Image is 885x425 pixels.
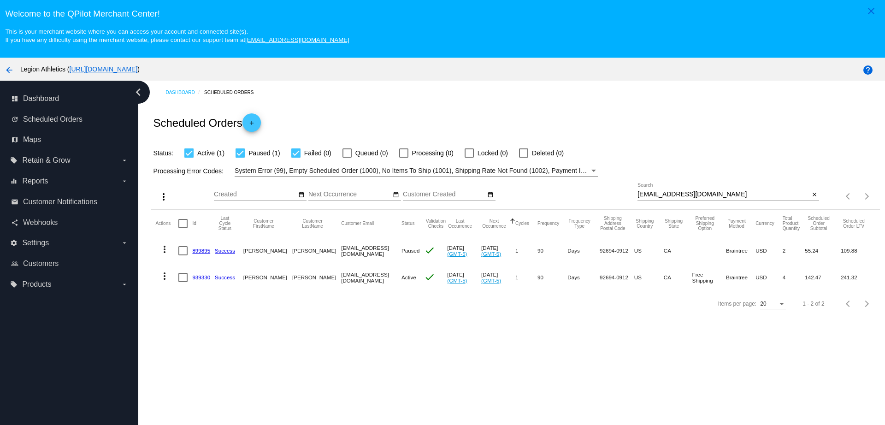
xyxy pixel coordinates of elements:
[487,191,494,199] mat-icon: date_range
[664,264,692,291] mat-cell: CA
[692,264,726,291] mat-cell: Free Shipping
[424,245,435,256] mat-icon: check
[760,301,786,307] mat-select: Items per page:
[23,218,58,227] span: Webhooks
[809,190,819,200] button: Clear
[204,85,262,100] a: Scheduled Orders
[447,237,481,264] mat-cell: [DATE]
[481,277,501,283] a: (GMT-5)
[243,237,292,264] mat-cell: [PERSON_NAME]
[4,65,15,76] mat-icon: arrow_back
[783,237,805,264] mat-cell: 2
[755,237,783,264] mat-cell: USD
[805,216,832,231] button: Change sorting for Subtotal
[841,218,867,229] button: Change sorting for LifetimeValue
[393,191,399,199] mat-icon: date_range
[11,116,18,123] i: update
[22,239,49,247] span: Settings
[726,218,747,229] button: Change sorting for PaymentMethod.Type
[11,95,18,102] i: dashboard
[341,264,401,291] mat-cell: [EMAIL_ADDRESS][DOMAIN_NAME]
[755,221,774,226] button: Change sorting for CurrencyIso
[292,218,333,229] button: Change sorting for CustomerLastName
[783,210,805,237] mat-header-cell: Total Product Quantity
[10,157,18,164] i: local_offer
[447,264,481,291] mat-cell: [DATE]
[192,274,210,280] a: 939330
[567,218,591,229] button: Change sorting for FrequencyType
[401,221,414,226] button: Change sorting for Status
[839,295,858,313] button: Previous page
[121,281,128,288] i: arrow_drop_down
[11,215,128,230] a: share Webhooks
[811,191,818,199] mat-icon: close
[839,187,858,206] button: Previous page
[248,148,280,159] span: Paused (1)
[447,218,473,229] button: Change sorting for LastOccurrenceUtc
[23,94,59,103] span: Dashboard
[159,271,170,282] mat-icon: more_vert
[403,191,486,198] input: Customer Created
[537,237,567,264] mat-cell: 90
[10,177,18,185] i: equalizer
[215,216,235,231] button: Change sorting for LastProcessingCycleId
[401,274,416,280] span: Active
[634,237,664,264] mat-cell: US
[23,260,59,268] span: Customers
[802,301,824,307] div: 1 - 2 of 2
[192,221,196,226] button: Change sorting for Id
[11,112,128,127] a: update Scheduled Orders
[567,237,600,264] mat-cell: Days
[11,198,18,206] i: email
[478,148,508,159] span: Locked (0)
[11,195,128,209] a: email Customer Notifications
[341,221,374,226] button: Change sorting for CustomerEmail
[600,216,626,231] button: Change sorting for ShippingPostcode
[858,295,876,313] button: Next page
[537,264,567,291] mat-cell: 90
[515,221,529,226] button: Change sorting for Cycles
[805,237,841,264] mat-cell: 55.24
[23,198,97,206] span: Customer Notifications
[23,115,83,124] span: Scheduled Orders
[447,277,467,283] a: (GMT-5)
[783,264,805,291] mat-cell: 4
[858,187,876,206] button: Next page
[245,36,349,43] a: [EMAIL_ADDRESS][DOMAIN_NAME]
[165,85,204,100] a: Dashboard
[664,237,692,264] mat-cell: CA
[481,264,515,291] mat-cell: [DATE]
[841,264,875,291] mat-cell: 241.32
[292,237,341,264] mat-cell: [PERSON_NAME]
[341,237,401,264] mat-cell: [EMAIL_ADDRESS][DOMAIN_NAME]
[726,237,755,264] mat-cell: Braintree
[5,9,879,19] h3: Welcome to the QPilot Merchant Center!
[760,301,766,307] span: 20
[718,301,756,307] div: Items per page:
[5,28,349,43] small: This is your merchant website where you can access your account and connected site(s). If you hav...
[10,281,18,288] i: local_offer
[11,136,18,143] i: map
[158,191,169,202] mat-icon: more_vert
[192,248,210,254] a: 899895
[862,65,873,76] mat-icon: help
[532,148,564,159] span: Deleted (0)
[634,218,655,229] button: Change sorting for ShippingCountry
[805,264,841,291] mat-cell: 142.47
[634,264,664,291] mat-cell: US
[70,65,138,73] a: [URL][DOMAIN_NAME]
[11,219,18,226] i: share
[567,264,600,291] mat-cell: Days
[481,251,501,257] a: (GMT-5)
[481,218,507,229] button: Change sorting for NextOccurrenceUtc
[22,177,48,185] span: Reports
[121,177,128,185] i: arrow_drop_down
[841,237,875,264] mat-cell: 109.88
[424,272,435,283] mat-icon: check
[197,148,224,159] span: Active (1)
[153,149,173,157] span: Status:
[215,274,235,280] a: Success
[515,264,537,291] mat-cell: 1
[20,65,140,73] span: Legion Athletics ( )
[22,156,70,165] span: Retain & Grow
